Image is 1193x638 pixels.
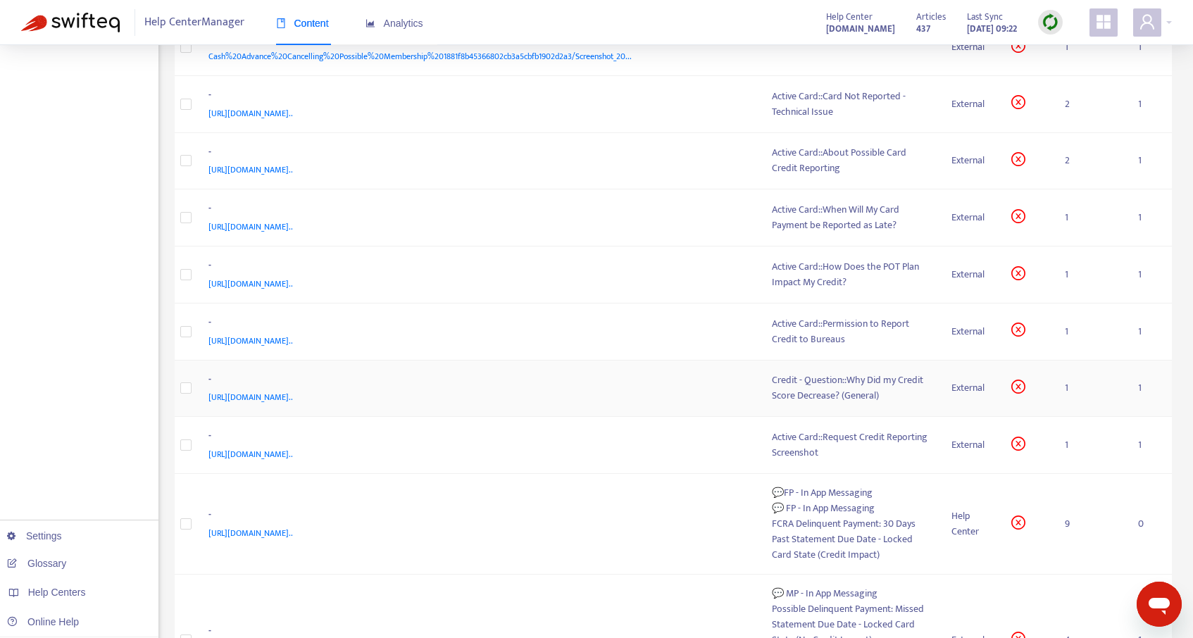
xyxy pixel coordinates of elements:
span: book [276,18,286,28]
span: appstore [1095,13,1112,30]
td: 1 [1127,189,1172,246]
td: 1 [1054,361,1127,418]
td: 1 [1054,19,1127,76]
strong: [DOMAIN_NAME] [826,21,895,37]
td: 1 [1127,304,1172,361]
div: Active Card::How Does the POT Plan Impact My Credit? [772,259,930,290]
span: close-circle [1011,515,1025,530]
a: Online Help [7,616,79,627]
td: 9 [1054,474,1127,575]
span: [URL][DOMAIN_NAME].. [208,334,293,348]
strong: 437 [916,21,930,37]
img: Swifteq [21,13,120,32]
div: Help Center [951,508,989,539]
span: close-circle [1011,437,1025,451]
span: Help Center Manager [144,9,244,36]
div: Credit - Question::Why Did my Credit Score Decrease? (General) [772,373,930,404]
span: Last Sync [967,9,1003,25]
span: Analytics [366,18,423,29]
td: 1 [1127,76,1172,133]
td: 2 [1054,133,1127,190]
div: Active Card::About Possible Card Credit Reporting [772,145,930,176]
a: Glossary [7,558,66,569]
div: FCRA Delinquent Payment: 30 Days Past Statement Due Date - Locked Card State (Credit Impact) [772,516,930,563]
a: [DOMAIN_NAME] [826,20,895,37]
div: External [951,324,989,339]
span: Cash%20Advance%20Cancelling%20Possible%20Membership%201881f8b45366802cb3a5cbfb1902d2a3/Screenshot... [208,49,632,63]
span: Help Center [826,9,873,25]
div: - [208,507,744,525]
div: External [951,437,989,453]
div: Active Card::When Will My Card Payment be Reported as Late? [772,202,930,233]
td: 1 [1127,361,1172,418]
span: [URL][DOMAIN_NAME].. [208,220,293,234]
td: 1 [1054,246,1127,304]
div: External [951,380,989,396]
td: 0 [1127,474,1172,575]
span: [URL][DOMAIN_NAME].. [208,526,293,540]
span: close-circle [1011,380,1025,394]
span: [URL][DOMAIN_NAME].. [208,390,293,404]
span: close-circle [1011,152,1025,166]
span: [URL][DOMAIN_NAME].. [208,277,293,291]
div: Active Card::Permission to Report Credit to Bureaus [772,316,930,347]
div: 💬 FP - In App Messaging [772,501,930,516]
div: Active Card::Card Not Reported - Technical Issue [772,89,930,120]
td: 1 [1127,133,1172,190]
span: [URL][DOMAIN_NAME].. [208,447,293,461]
div: Active Card::Request Credit Reporting Screenshot [772,430,930,461]
span: Articles [916,9,946,25]
div: 💬FP - In App Messaging [772,485,930,501]
div: External [951,39,989,55]
span: [URL][DOMAIN_NAME].. [208,163,293,177]
td: 1 [1127,417,1172,474]
div: External [951,96,989,112]
td: 1 [1054,304,1127,361]
td: 1 [1127,19,1172,76]
a: Settings [7,530,62,542]
span: user [1139,13,1156,30]
span: close-circle [1011,209,1025,223]
div: - [208,372,744,390]
div: - [208,258,744,276]
span: close-circle [1011,323,1025,337]
td: 1 [1127,246,1172,304]
div: External [951,210,989,225]
td: 2 [1054,76,1127,133]
img: sync.dc5367851b00ba804db3.png [1042,13,1059,31]
span: Help Centers [28,587,86,598]
span: close-circle [1011,266,1025,280]
td: 1 [1054,417,1127,474]
span: close-circle [1011,39,1025,53]
div: - [208,201,744,219]
iframe: Button to launch messaging window [1137,582,1182,627]
span: Content [276,18,329,29]
div: 💬 MP - In App Messaging [772,586,930,601]
div: - [208,315,744,333]
div: - [208,144,744,163]
span: area-chart [366,18,375,28]
span: close-circle [1011,95,1025,109]
div: - [208,428,744,446]
div: External [951,267,989,282]
td: 1 [1054,189,1127,246]
span: [URL][DOMAIN_NAME].. [208,106,293,120]
strong: [DATE] 09:22 [967,21,1017,37]
div: External [951,153,989,168]
div: - [208,87,744,106]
